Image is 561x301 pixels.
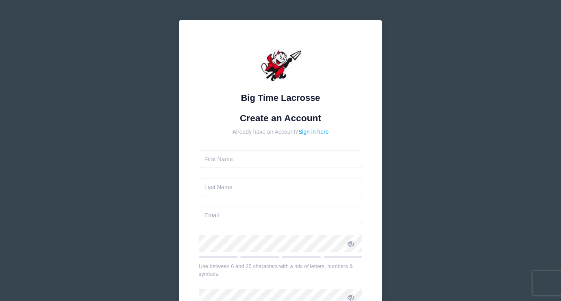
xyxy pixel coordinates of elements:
[199,113,363,124] h1: Create an Account
[199,128,363,136] div: Already have an Account?
[256,40,305,89] img: Big Time Lacrosse
[199,179,363,196] input: Last Name
[199,207,363,224] input: Email
[298,129,329,135] a: Sign in here
[199,262,363,278] div: Use between 6 and 25 characters with a mix of letters, numbers & symbols.
[199,150,363,168] input: First Name
[199,91,363,105] div: Big Time Lacrosse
